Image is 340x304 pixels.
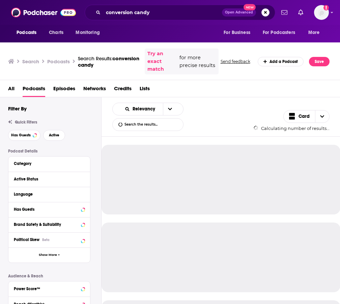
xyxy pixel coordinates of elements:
button: Show profile menu [314,5,329,20]
div: Beta [42,238,50,242]
h3: Search [22,58,39,65]
div: Category [14,161,80,166]
h2: Choose List sort [112,103,183,115]
button: Choose View [283,110,330,123]
a: Networks [83,83,106,97]
p: Audience & Reach [8,274,90,278]
span: Quick Filters [15,120,37,125]
span: Monitoring [76,28,100,37]
button: open menu [219,26,259,39]
span: Card [299,114,310,119]
span: conversion candy [78,55,139,68]
span: for more precise results [179,54,216,69]
button: open menu [12,26,45,39]
button: Political SkewBeta [14,235,85,244]
div: Brand Safety & Suitability [14,222,79,227]
h2: Filter By [8,105,27,112]
span: For Podcasters [263,28,295,37]
button: Category [14,159,85,168]
button: Show More [8,247,90,263]
span: Has Guests [11,133,31,137]
span: Open Advanced [225,11,253,14]
button: Save [309,57,330,66]
span: Relevancy [133,107,158,111]
span: Podcasts [17,28,36,37]
button: open menu [304,26,328,39]
div: Calculating number of results... [253,126,330,131]
div: Power Score™ [14,286,79,291]
span: Active [49,133,59,137]
input: Search podcasts, credits, & more... [103,7,222,18]
button: open menu [163,103,177,115]
span: For Business [224,28,250,37]
img: Podchaser - Follow, Share and Rate Podcasts [11,6,76,19]
span: Logged in as patiencebaldacci [314,5,329,20]
button: Active [43,130,65,141]
a: Episodes [53,83,75,97]
button: Has Guests [14,205,85,213]
button: Open AdvancedNew [222,8,256,16]
img: User Profile [314,5,329,20]
button: Send feedback [219,59,252,64]
div: Language [14,192,80,197]
button: Power Score™ [14,284,85,293]
a: Try an exact match [147,50,178,73]
a: Podcasts [23,83,45,97]
svg: Add a profile image [323,5,329,10]
button: Active Status [14,175,85,183]
span: New [244,4,256,10]
button: Brand Safety & Suitability [14,220,85,229]
button: Language [14,190,85,198]
div: Search Results: [78,55,139,68]
span: Show More [39,253,57,257]
a: Show notifications dropdown [295,7,306,18]
a: Add a Podcast [258,57,304,66]
span: Political Skew [14,237,39,242]
a: Show notifications dropdown [279,7,290,18]
button: open menu [258,26,305,39]
a: Lists [140,83,150,97]
span: Charts [49,28,63,37]
a: Search Results:conversion candy [78,55,139,68]
a: Credits [114,83,132,97]
div: Search podcasts, credits, & more... [85,5,275,20]
div: Active Status [14,177,80,181]
p: Podcast Details [8,149,90,154]
h3: Podcasts [47,58,70,65]
button: open menu [71,26,108,39]
span: More [308,28,320,37]
a: All [8,83,15,97]
a: Charts [45,26,67,39]
button: Has Guests [8,130,40,141]
div: Has Guests [14,207,79,212]
button: open menu [119,107,163,111]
